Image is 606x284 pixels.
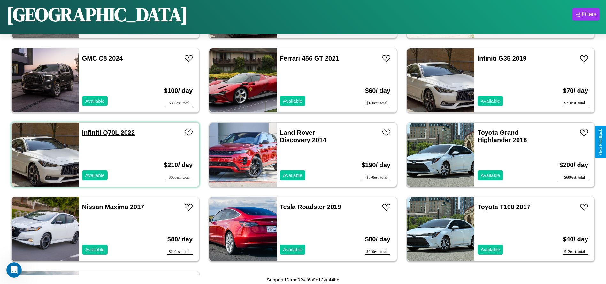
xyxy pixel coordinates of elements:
div: $ 240 est. total [365,249,390,255]
h3: $ 60 / day [365,81,390,101]
p: Available [85,245,105,254]
p: Available [481,171,500,180]
a: Nissan Maxima 2017 [82,203,144,210]
p: Available [481,97,500,105]
div: $ 180 est. total [365,101,390,106]
div: $ 570 est. total [362,175,390,180]
h3: $ 200 / day [559,155,588,175]
p: Available [283,97,303,105]
a: Toyota T100 2017 [478,203,530,210]
iframe: Intercom live chat [6,262,22,278]
p: Support ID: me92vff6s9o12yu44hb [267,275,339,284]
div: $ 240 est. total [167,249,193,255]
h3: $ 190 / day [362,155,390,175]
a: Ferrari 456 GT 2021 [280,55,339,62]
h3: $ 80 / day [365,229,390,249]
div: Give Feedback [598,129,603,155]
div: $ 600 est. total [559,175,588,180]
h3: $ 210 / day [164,155,193,175]
a: GMC C8 2024 [82,55,123,62]
h3: $ 80 / day [167,229,193,249]
div: $ 630 est. total [164,175,193,180]
a: Tesla Roadster 2019 [280,203,341,210]
p: Available [85,97,105,105]
div: $ 300 est. total [164,101,193,106]
a: Infiniti Q70L 2022 [82,129,135,136]
button: Filters [572,8,600,21]
h3: $ 100 / day [164,81,193,101]
div: $ 210 est. total [563,101,588,106]
h3: $ 70 / day [563,81,588,101]
p: Available [85,171,105,180]
div: Filters [582,11,596,18]
p: Available [481,245,500,254]
a: Land Rover Discovery 2014 [280,129,326,143]
h3: $ 40 / day [563,229,588,249]
h1: [GEOGRAPHIC_DATA] [6,1,188,28]
p: Available [283,245,303,254]
p: Available [283,171,303,180]
div: $ 120 est. total [563,249,588,255]
a: Infiniti G35 2019 [478,55,526,62]
a: Toyota Grand Highlander 2018 [478,129,527,143]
